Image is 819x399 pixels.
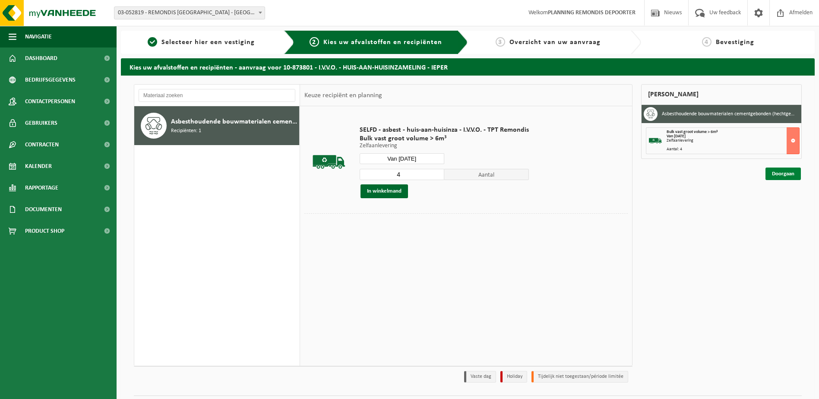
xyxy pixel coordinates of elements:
span: Rapportage [25,177,58,199]
span: 1 [148,37,157,47]
strong: PLANNING REMONDIS DEPOORTER [548,9,636,16]
span: Product Shop [25,220,64,242]
span: Kies uw afvalstoffen en recipiënten [323,39,442,46]
span: Bulk vast groot volume > 6m³ [667,130,718,134]
span: 03-052819 - REMONDIS WEST-VLAANDEREN - OOSTENDE [114,6,265,19]
span: Kalender [25,155,52,177]
span: 3 [496,37,505,47]
h3: Asbesthoudende bouwmaterialen cementgebonden (hechtgebonden) [662,107,795,121]
h2: Kies uw afvalstoffen en recipiënten - aanvraag voor 10-873801 - I.V.V.O. - HUIS-AAN-HUISINZAMELIN... [121,58,815,75]
div: Keuze recipiënt en planning [300,85,386,106]
span: Bevestiging [716,39,754,46]
div: Aantal: 4 [667,147,799,152]
span: Recipiënten: 1 [171,127,201,135]
div: [PERSON_NAME] [641,84,802,105]
span: Dashboard [25,47,57,69]
strong: Van [DATE] [667,134,686,139]
span: Overzicht van uw aanvraag [509,39,601,46]
span: Bulk vast groot volume > 6m³ [360,134,529,143]
li: Tijdelijk niet toegestaan/période limitée [531,371,628,383]
span: Aantal [444,169,529,180]
a: 1Selecteer hier een vestiging [125,37,277,47]
span: SELFD - asbest - huis-aan-huisinza - I.V.V.O. - TPT Remondis [360,126,529,134]
span: Gebruikers [25,112,57,134]
input: Selecteer datum [360,153,444,164]
li: Holiday [500,371,527,383]
span: 2 [310,37,319,47]
li: Vaste dag [464,371,496,383]
p: Zelfaanlevering [360,143,529,149]
span: Bedrijfsgegevens [25,69,76,91]
span: Asbesthoudende bouwmaterialen cementgebonden (hechtgebonden) [171,117,297,127]
button: In winkelmand [360,184,408,198]
span: Selecteer hier een vestiging [161,39,255,46]
button: Asbesthoudende bouwmaterialen cementgebonden (hechtgebonden) Recipiënten: 1 [134,106,300,145]
span: 4 [702,37,711,47]
a: Doorgaan [765,168,801,180]
span: 03-052819 - REMONDIS WEST-VLAANDEREN - OOSTENDE [114,7,265,19]
div: Zelfaanlevering [667,139,799,143]
span: Navigatie [25,26,52,47]
span: Contracten [25,134,59,155]
span: Contactpersonen [25,91,75,112]
span: Documenten [25,199,62,220]
input: Materiaal zoeken [139,89,295,102]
